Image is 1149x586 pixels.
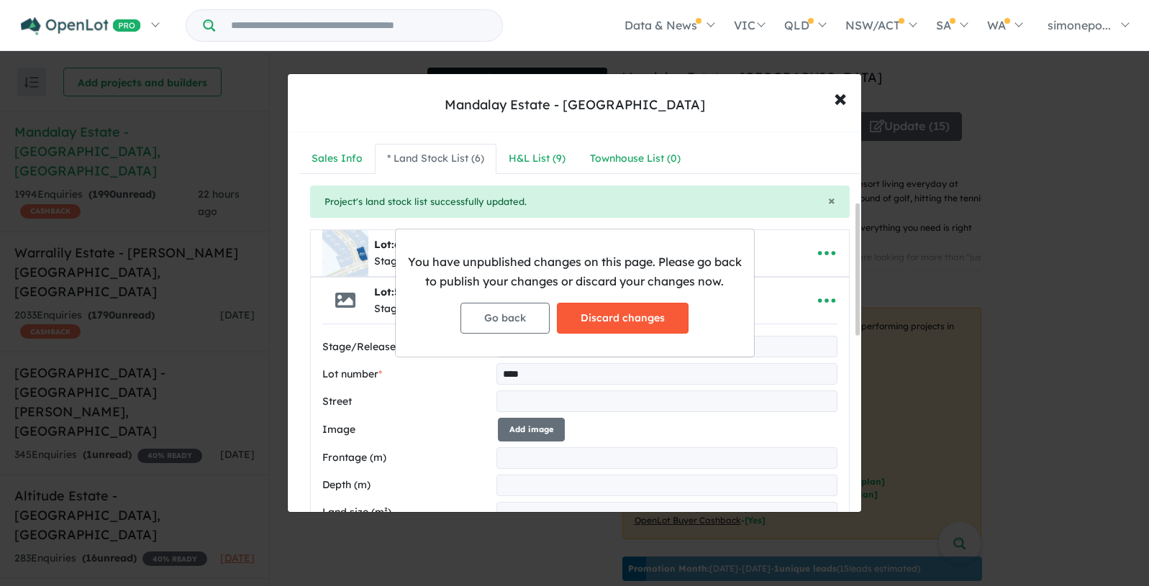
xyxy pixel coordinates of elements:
span: simonepo... [1048,18,1111,32]
button: Go back [460,303,550,334]
input: Try estate name, suburb, builder or developer [218,10,499,41]
img: Openlot PRO Logo White [21,17,141,35]
button: Discard changes [557,303,689,334]
p: You have unpublished changes on this page. Please go back to publish your changes or discard your... [407,252,742,291]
